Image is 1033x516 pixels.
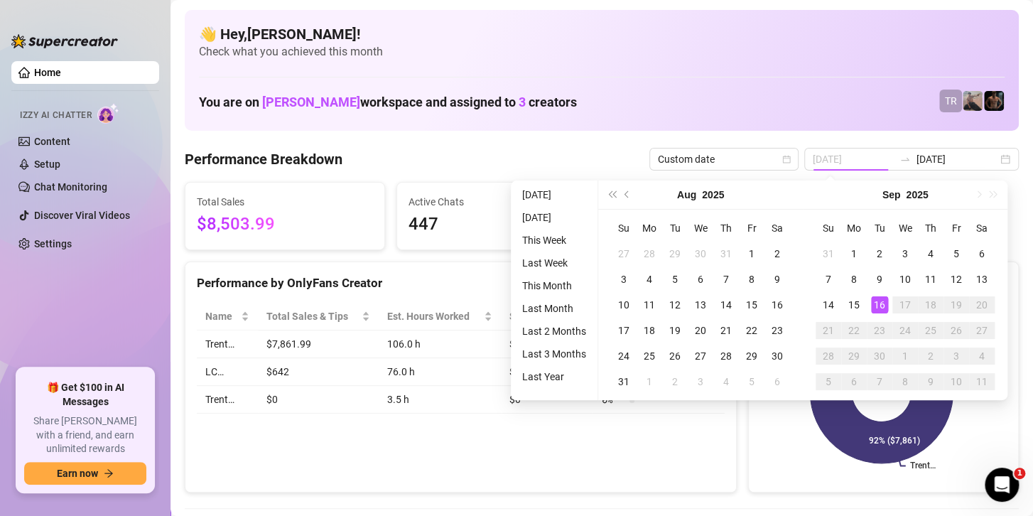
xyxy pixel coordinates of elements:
td: 2025-08-13 [688,292,713,318]
td: 2025-09-04 [918,241,943,267]
th: Name [197,303,258,330]
img: LC [963,91,983,111]
td: 2025-09-07 [816,267,841,292]
div: 9 [922,373,939,390]
div: 5 [948,245,965,262]
td: 2025-08-14 [713,292,739,318]
div: 16 [769,296,786,313]
span: Active Chats [409,194,585,210]
td: 2025-08-04 [637,267,662,292]
td: 2025-07-30 [688,241,713,267]
a: Discover Viral Videos [34,210,130,221]
td: 2025-09-12 [943,267,969,292]
td: 2025-09-01 [637,369,662,394]
div: 27 [692,348,709,365]
td: 2025-07-31 [713,241,739,267]
div: 30 [692,245,709,262]
div: 29 [845,348,862,365]
td: 2025-09-17 [892,292,918,318]
td: LC… [197,358,258,386]
td: 2025-09-28 [816,343,841,369]
a: Settings [34,238,72,249]
td: 2025-09-27 [969,318,995,343]
td: 2025-09-21 [816,318,841,343]
th: Th [918,215,943,241]
div: 29 [666,245,683,262]
a: Content [34,136,70,147]
th: Total Sales & Tips [258,303,379,330]
td: 2025-09-06 [764,369,790,394]
div: 14 [718,296,735,313]
th: Su [816,215,841,241]
td: 2025-08-29 [739,343,764,369]
span: to [899,154,911,165]
img: logo-BBDzfeDw.svg [11,34,118,48]
span: Custom date [658,149,790,170]
div: 8 [897,373,914,390]
td: 76.0 h [379,358,501,386]
span: arrow-right [104,468,114,478]
a: Setup [34,158,60,170]
td: 2025-10-02 [918,343,943,369]
div: 8 [743,271,760,288]
div: 4 [718,373,735,390]
th: We [688,215,713,241]
div: 6 [845,373,862,390]
td: 2025-09-13 [969,267,995,292]
input: Start date [813,151,894,167]
td: 2025-08-16 [764,292,790,318]
a: Home [34,67,61,78]
div: 10 [615,296,632,313]
td: 2025-09-23 [867,318,892,343]
button: Choose a year [702,181,724,209]
th: Fr [943,215,969,241]
td: $642 [258,358,379,386]
div: 31 [615,373,632,390]
button: Choose a year [906,181,928,209]
td: 3.5 h [379,386,501,414]
td: 2025-08-30 [764,343,790,369]
a: Chat Monitoring [34,181,107,193]
div: 26 [666,348,683,365]
div: 2 [769,245,786,262]
td: 2025-08-08 [739,267,764,292]
div: 1 [845,245,862,262]
td: 2025-08-07 [713,267,739,292]
td: 2025-08-28 [713,343,739,369]
div: 30 [871,348,888,365]
div: 2 [922,348,939,365]
h1: You are on workspace and assigned to creators [199,95,577,110]
div: 24 [897,322,914,339]
span: calendar [782,155,791,163]
li: Last 3 Months [516,345,592,362]
td: 2025-09-02 [867,241,892,267]
iframe: Intercom live chat [985,468,1019,502]
li: Last Week [516,254,592,272]
div: 13 [692,296,709,313]
th: Su [611,215,637,241]
td: 2025-08-06 [688,267,713,292]
td: 2025-09-26 [943,318,969,343]
td: 2025-10-05 [816,369,841,394]
button: Previous month (PageUp) [620,181,635,209]
td: 2025-08-25 [637,343,662,369]
td: $0 [501,386,593,414]
div: 2 [666,373,683,390]
button: Last year (Control + left) [604,181,620,209]
td: 2025-07-28 [637,241,662,267]
img: AI Chatter [97,103,119,124]
div: 4 [973,348,990,365]
li: This Week [516,232,592,249]
td: 2025-09-09 [867,267,892,292]
div: 19 [666,322,683,339]
span: 447 [409,211,585,238]
td: 2025-08-26 [662,343,688,369]
div: 11 [973,373,990,390]
th: Tu [662,215,688,241]
th: Fr [739,215,764,241]
div: 18 [641,322,658,339]
td: 2025-09-01 [841,241,867,267]
div: 1 [743,245,760,262]
div: 27 [615,245,632,262]
td: 2025-09-14 [816,292,841,318]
